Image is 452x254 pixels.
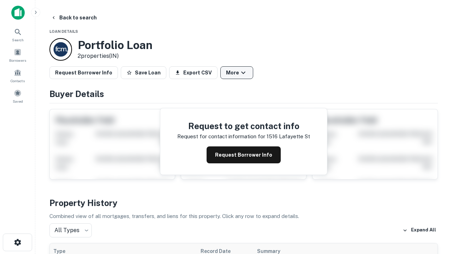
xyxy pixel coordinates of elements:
button: Request Borrower Info [207,146,281,163]
h4: Request to get contact info [177,120,310,132]
iframe: Chat Widget [417,198,452,231]
span: Saved [13,98,23,104]
a: Borrowers [2,46,33,65]
p: 2 properties (IN) [78,52,153,60]
p: 1516 lafayette st [267,132,310,141]
p: Combined view of all mortgages, transfers, and liens for this property. Click any row to expand d... [49,212,438,220]
span: Loan Details [49,29,78,34]
button: Request Borrower Info [49,66,118,79]
p: Request for contact information for [177,132,265,141]
span: Borrowers [9,58,26,63]
div: All Types [49,223,92,237]
a: Contacts [2,66,33,85]
a: Saved [2,86,33,105]
button: Expand All [401,225,438,236]
button: More [220,66,253,79]
a: Search [2,25,33,44]
button: Back to search [48,11,100,24]
span: Search [12,37,24,43]
span: Contacts [11,78,25,84]
button: Export CSV [169,66,218,79]
h3: Portfolio Loan [78,38,153,52]
h4: Buyer Details [49,87,438,100]
button: Save Loan [121,66,166,79]
h4: Property History [49,196,438,209]
img: capitalize-icon.png [11,6,25,20]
